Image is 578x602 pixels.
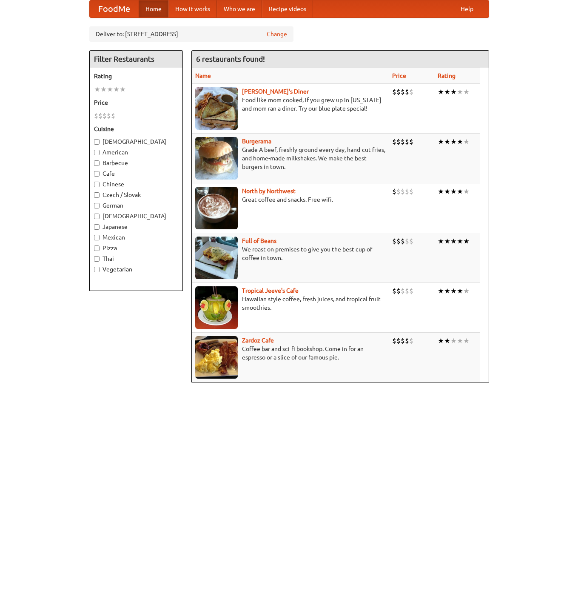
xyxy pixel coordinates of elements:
[195,237,238,279] img: beans.jpg
[457,336,463,345] li: ★
[103,111,107,120] li: $
[94,214,100,219] input: [DEMOGRAPHIC_DATA]
[195,286,238,329] img: jeeves.jpg
[94,85,100,94] li: ★
[195,345,385,362] p: Coffee bar and sci-fi bookshop. Come in for an espresso or a slice of our famous pie.
[450,336,457,345] li: ★
[94,254,178,263] label: Thai
[438,87,444,97] li: ★
[457,187,463,196] li: ★
[401,286,405,296] li: $
[217,0,262,17] a: Who we are
[94,111,98,120] li: $
[195,336,238,379] img: zardoz.jpg
[195,137,238,180] img: burgerama.jpg
[457,87,463,97] li: ★
[195,72,211,79] a: Name
[168,0,217,17] a: How it works
[409,237,413,246] li: $
[392,87,396,97] li: $
[454,0,480,17] a: Help
[463,137,470,146] li: ★
[94,139,100,145] input: [DEMOGRAPHIC_DATA]
[195,146,385,171] p: Grade A beef, freshly ground every day, hand-cut fries, and home-made milkshakes. We make the bes...
[196,55,265,63] ng-pluralize: 6 restaurants found!
[450,286,457,296] li: ★
[94,235,100,240] input: Mexican
[107,111,111,120] li: $
[444,286,450,296] li: ★
[90,0,139,17] a: FoodMe
[405,87,409,97] li: $
[139,0,168,17] a: Home
[396,286,401,296] li: $
[242,287,299,294] a: Tropical Jeeve's Cafe
[438,336,444,345] li: ★
[90,51,182,68] h4: Filter Restaurants
[396,336,401,345] li: $
[98,111,103,120] li: $
[463,286,470,296] li: ★
[392,137,396,146] li: $
[94,233,178,242] label: Mexican
[444,187,450,196] li: ★
[94,212,178,220] label: [DEMOGRAPHIC_DATA]
[94,203,100,208] input: German
[94,223,178,231] label: Japanese
[392,187,396,196] li: $
[401,187,405,196] li: $
[89,26,293,42] div: Deliver to: [STREET_ADDRESS]
[94,148,178,157] label: American
[463,237,470,246] li: ★
[396,87,401,97] li: $
[94,159,178,167] label: Barbecue
[457,286,463,296] li: ★
[392,286,396,296] li: $
[463,187,470,196] li: ★
[401,336,405,345] li: $
[267,30,287,38] a: Change
[405,237,409,246] li: $
[94,72,178,80] h5: Rating
[94,169,178,178] label: Cafe
[450,187,457,196] li: ★
[94,192,100,198] input: Czech / Slovak
[195,96,385,113] p: Food like mom cooked, if you grew up in [US_STATE] and mom ran a diner. Try our blue plate special!
[242,188,296,194] a: North by Northwest
[409,286,413,296] li: $
[444,237,450,246] li: ★
[450,87,457,97] li: ★
[396,137,401,146] li: $
[409,137,413,146] li: $
[463,336,470,345] li: ★
[438,72,456,79] a: Rating
[242,88,309,95] a: [PERSON_NAME]'s Diner
[111,111,115,120] li: $
[438,286,444,296] li: ★
[94,137,178,146] label: [DEMOGRAPHIC_DATA]
[94,180,178,188] label: Chinese
[450,237,457,246] li: ★
[405,286,409,296] li: $
[409,336,413,345] li: $
[457,137,463,146] li: ★
[94,191,178,199] label: Czech / Slovak
[405,336,409,345] li: $
[409,87,413,97] li: $
[444,87,450,97] li: ★
[262,0,313,17] a: Recipe videos
[195,87,238,130] img: sallys.jpg
[457,237,463,246] li: ★
[396,237,401,246] li: $
[94,150,100,155] input: American
[392,237,396,246] li: $
[94,201,178,210] label: German
[242,337,274,344] b: Zardoz Cafe
[438,237,444,246] li: ★
[405,137,409,146] li: $
[94,265,178,274] label: Vegetarian
[195,245,385,262] p: We roast on premises to give you the best cup of coffee in town.
[463,87,470,97] li: ★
